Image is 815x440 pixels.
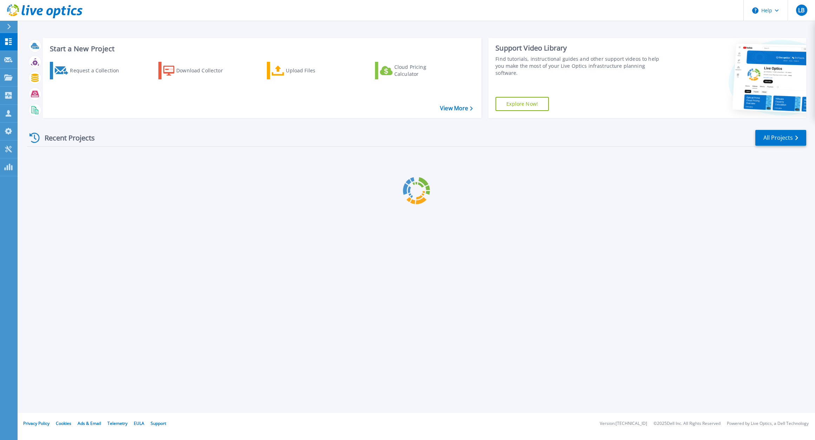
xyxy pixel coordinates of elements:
a: All Projects [755,130,806,146]
h3: Start a New Project [50,45,472,53]
a: Telemetry [107,420,127,426]
a: Upload Files [267,62,345,79]
div: Request a Collection [70,64,126,78]
a: Request a Collection [50,62,128,79]
div: Find tutorials, instructional guides and other support videos to help you make the most of your L... [495,55,659,77]
li: Version: [TECHNICAL_ID] [600,421,647,426]
a: Ads & Email [78,420,101,426]
a: Cloud Pricing Calculator [375,62,453,79]
div: Support Video Library [495,44,659,53]
span: LB [798,7,804,13]
a: Cookies [56,420,71,426]
div: Download Collector [176,64,232,78]
a: EULA [134,420,144,426]
a: Download Collector [158,62,237,79]
a: Explore Now! [495,97,549,111]
a: Support [151,420,166,426]
div: Cloud Pricing Calculator [394,64,451,78]
li: © 2025 Dell Inc. All Rights Reserved [653,421,721,426]
a: View More [440,105,473,112]
div: Recent Projects [27,129,104,146]
a: Privacy Policy [23,420,50,426]
li: Powered by Live Optics, a Dell Technology [727,421,809,426]
div: Upload Files [286,64,342,78]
